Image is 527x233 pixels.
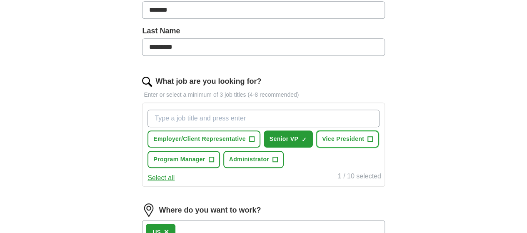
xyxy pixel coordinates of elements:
[223,151,284,168] button: Administrator
[142,25,385,37] label: Last Name
[322,135,364,143] span: Vice President
[142,203,155,217] img: location.png
[142,90,385,99] p: Enter or select a minimum of 3 job titles (4-8 recommended)
[153,155,205,164] span: Program Manager
[229,155,269,164] span: Administrator
[338,171,381,183] div: 1 / 10 selected
[147,151,220,168] button: Program Manager
[316,130,379,148] button: Vice President
[270,135,298,143] span: Senior VP
[264,130,313,148] button: Senior VP✓
[142,77,152,87] img: search.png
[155,76,261,87] label: What job are you looking for?
[147,130,260,148] button: Employer/Client Representative
[302,136,307,143] span: ✓
[153,135,245,143] span: Employer/Client Representative
[159,205,261,216] label: Where do you want to work?
[147,110,379,127] input: Type a job title and press enter
[147,173,175,183] button: Select all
